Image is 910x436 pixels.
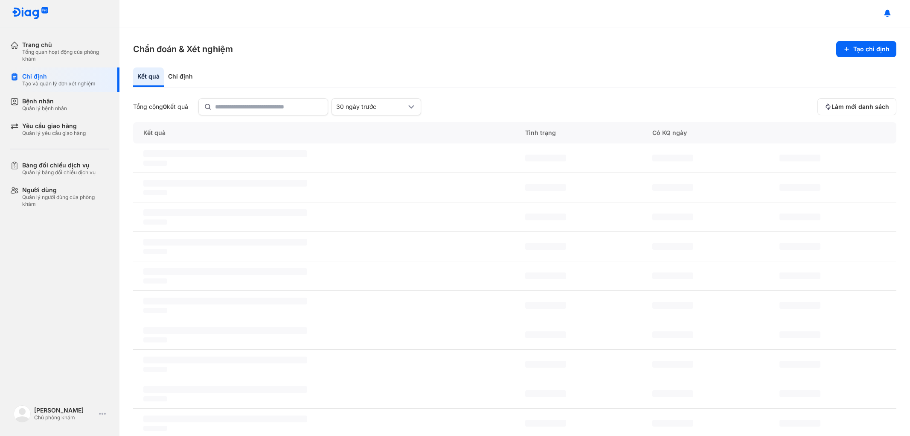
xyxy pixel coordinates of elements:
[652,184,693,191] span: ‌
[133,67,164,87] div: Kết quả
[143,357,307,363] span: ‌
[652,214,693,220] span: ‌
[143,268,307,275] span: ‌
[779,214,820,220] span: ‌
[133,122,515,143] div: Kết quả
[525,390,566,397] span: ‌
[143,327,307,334] span: ‌
[143,219,167,225] span: ‌
[652,155,693,161] span: ‌
[164,67,197,87] div: Chỉ định
[642,122,769,143] div: Có KQ ngày
[779,184,820,191] span: ‌
[143,367,167,372] span: ‌
[652,302,693,309] span: ‌
[779,390,820,397] span: ‌
[652,390,693,397] span: ‌
[143,190,167,195] span: ‌
[652,272,693,279] span: ‌
[779,243,820,250] span: ‌
[525,272,566,279] span: ‌
[143,239,307,246] span: ‌
[143,180,307,187] span: ‌
[22,49,109,62] div: Tổng quan hoạt động của phòng khám
[525,302,566,309] span: ‌
[652,331,693,338] span: ‌
[515,122,642,143] div: Tình trạng
[22,97,67,105] div: Bệnh nhân
[779,272,820,279] span: ‌
[817,98,896,115] button: Làm mới danh sách
[525,361,566,368] span: ‌
[336,103,406,111] div: 30 ngày trước
[652,361,693,368] span: ‌
[143,396,167,401] span: ‌
[779,420,820,427] span: ‌
[525,184,566,191] span: ‌
[133,103,188,111] div: Tổng cộng kết quả
[143,249,167,254] span: ‌
[143,337,167,342] span: ‌
[133,43,233,55] h3: Chẩn đoán & Xét nghiệm
[14,405,31,422] img: logo
[143,386,307,393] span: ‌
[143,416,307,422] span: ‌
[143,308,167,313] span: ‌
[12,7,49,20] img: logo
[22,80,96,87] div: Tạo và quản lý đơn xét nghiệm
[143,426,167,431] span: ‌
[779,302,820,309] span: ‌
[525,155,566,161] span: ‌
[525,331,566,338] span: ‌
[652,243,693,250] span: ‌
[525,420,566,427] span: ‌
[525,243,566,250] span: ‌
[779,155,820,161] span: ‌
[22,105,67,112] div: Quản lý bệnh nhân
[22,41,109,49] div: Trang chủ
[832,103,889,111] span: Làm mới danh sách
[22,169,96,176] div: Quản lý bảng đối chiếu dịch vụ
[34,414,96,421] div: Chủ phòng khám
[836,41,896,57] button: Tạo chỉ định
[525,214,566,220] span: ‌
[143,278,167,284] span: ‌
[163,103,167,110] span: 0
[143,209,307,216] span: ‌
[652,420,693,427] span: ‌
[779,361,820,368] span: ‌
[22,194,109,208] div: Quản lý người dùng của phòng khám
[143,150,307,157] span: ‌
[22,186,109,194] div: Người dùng
[779,331,820,338] span: ‌
[143,298,307,304] span: ‌
[34,407,96,414] div: [PERSON_NAME]
[143,161,167,166] span: ‌
[22,161,96,169] div: Bảng đối chiếu dịch vụ
[22,130,86,137] div: Quản lý yêu cầu giao hàng
[22,122,86,130] div: Yêu cầu giao hàng
[22,73,96,80] div: Chỉ định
